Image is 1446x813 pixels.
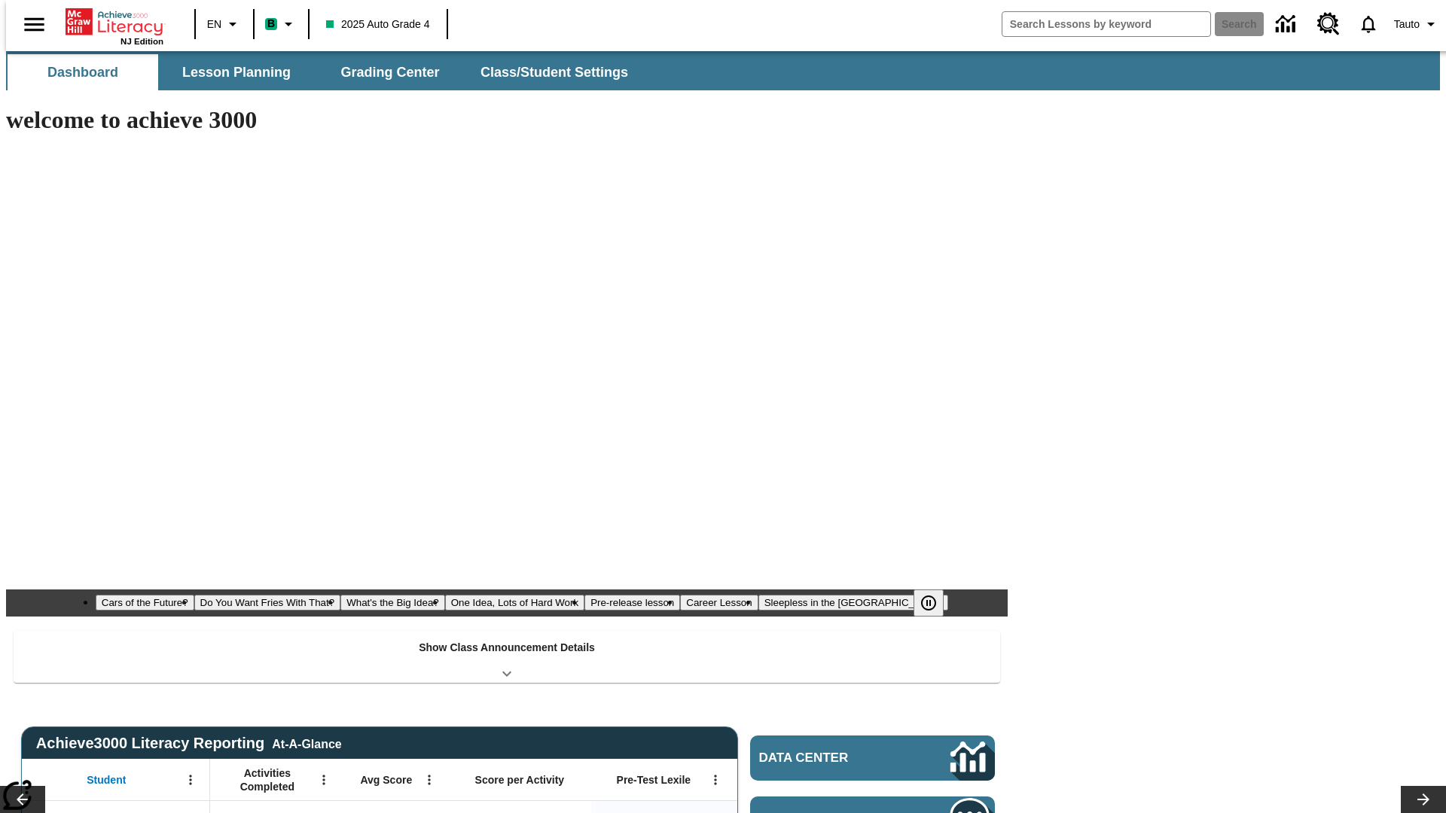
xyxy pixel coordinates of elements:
[914,589,959,617] div: Pause
[1349,5,1388,44] a: Notifications
[1394,17,1420,32] span: Tauto
[8,54,158,90] button: Dashboard
[6,51,1440,90] div: SubNavbar
[468,54,640,90] button: Class/Student Settings
[87,773,126,787] span: Student
[418,769,441,791] button: Open Menu
[914,589,944,617] button: Pause
[161,54,312,90] button: Lesson Planning
[194,595,341,611] button: Slide 2 Do You Want Fries With That?
[272,735,341,751] div: At-A-Glance
[445,595,584,611] button: Slide 4 One Idea, Lots of Hard Work
[617,773,691,787] span: Pre-Test Lexile
[1401,786,1446,813] button: Lesson carousel, Next
[584,595,680,611] button: Slide 5 Pre-release lesson
[267,14,275,33] span: B
[758,595,949,611] button: Slide 7 Sleepless in the Animal Kingdom
[259,11,304,38] button: Boost Class color is mint green. Change class color
[1267,4,1308,45] a: Data Center
[704,769,727,791] button: Open Menu
[326,17,430,32] span: 2025 Auto Grade 4
[750,735,995,781] a: Data Center
[340,595,445,611] button: Slide 3 What's the Big Idea?
[66,5,163,46] div: Home
[12,2,56,47] button: Open side menu
[680,595,758,611] button: Slide 6 Career Lesson
[1308,4,1349,44] a: Resource Center, Will open in new tab
[218,766,317,793] span: Activities Completed
[96,595,194,611] button: Slide 1 Cars of the Future?
[6,54,642,90] div: SubNavbar
[475,773,565,787] span: Score per Activity
[759,751,900,766] span: Data Center
[1002,12,1210,36] input: search field
[36,735,342,752] span: Achieve3000 Literacy Reporting
[6,106,1008,134] h1: welcome to achieve 3000
[14,631,1000,683] div: Show Class Announcement Details
[120,37,163,46] span: NJ Edition
[360,773,412,787] span: Avg Score
[313,769,335,791] button: Open Menu
[207,17,221,32] span: EN
[179,769,202,791] button: Open Menu
[66,7,163,37] a: Home
[419,640,595,656] p: Show Class Announcement Details
[315,54,465,90] button: Grading Center
[1388,11,1446,38] button: Profile/Settings
[200,11,249,38] button: Language: EN, Select a language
